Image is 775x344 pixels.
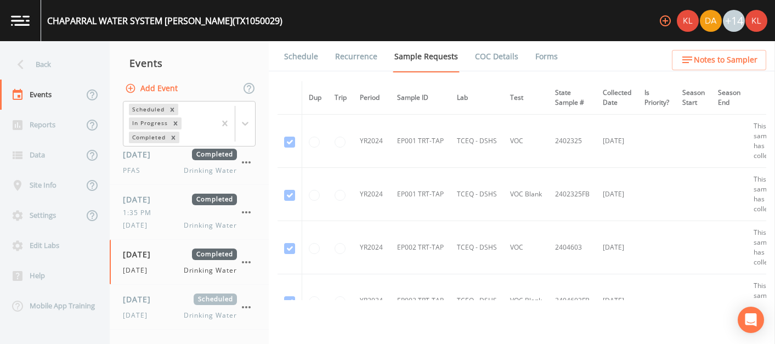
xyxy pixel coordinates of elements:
[450,81,504,115] th: Lab
[450,168,504,221] td: TCEQ - DSHS
[110,240,269,285] a: [DATE]Completed[DATE]Drinking Water
[123,208,158,218] span: 1:35 PM
[353,115,391,168] td: YR2024
[504,221,548,274] td: VOC
[167,132,179,143] div: Remove Completed
[699,10,722,32] div: David Weber
[166,104,178,115] div: Remove Scheduled
[548,168,596,221] td: 2402325FB
[504,274,548,328] td: VOC Blank
[391,81,450,115] th: Sample ID
[391,115,450,168] td: EP001 TRT-TAP
[333,41,379,72] a: Recurrence
[745,10,767,32] img: 9c4450d90d3b8045b2e5fa62e4f92659
[676,10,699,32] div: Kler Teran
[11,15,30,26] img: logo
[194,294,237,305] span: Scheduled
[123,194,159,205] span: [DATE]
[534,41,559,72] a: Forms
[596,115,638,168] td: [DATE]
[353,168,391,221] td: YR2024
[450,115,504,168] td: TCEQ - DSHS
[169,117,182,129] div: Remove In Progress
[123,166,147,176] span: PFAS
[723,10,745,32] div: +14
[302,81,329,115] th: Dup
[129,117,169,129] div: In Progress
[328,81,353,115] th: Trip
[110,185,269,240] a: [DATE]Completed1:35 PM[DATE]Drinking Water
[184,266,237,275] span: Drinking Water
[123,221,154,230] span: [DATE]
[596,274,638,328] td: [DATE]
[129,132,167,143] div: Completed
[548,81,596,115] th: State Sample #
[504,81,548,115] th: Test
[391,168,450,221] td: EP001 TRT-TAP
[192,194,237,205] span: Completed
[123,78,182,99] button: Add Event
[184,221,237,230] span: Drinking Water
[504,168,548,221] td: VOC Blank
[694,53,757,67] span: Notes to Sampler
[353,274,391,328] td: YR2024
[676,81,711,115] th: Season Start
[677,10,699,32] img: 9c4450d90d3b8045b2e5fa62e4f92659
[450,221,504,274] td: TCEQ - DSHS
[548,274,596,328] td: 2404603FB
[596,168,638,221] td: [DATE]
[700,10,722,32] img: a84961a0472e9debc750dd08a004988d
[192,149,237,160] span: Completed
[123,294,159,305] span: [DATE]
[548,221,596,274] td: 2404603
[391,221,450,274] td: EP002 TRT-TAP
[110,140,269,185] a: [DATE]CompletedPFASDrinking Water
[282,41,320,72] a: Schedule
[596,221,638,274] td: [DATE]
[184,311,237,320] span: Drinking Water
[353,81,391,115] th: Period
[738,307,764,333] div: Open Intercom Messenger
[123,266,154,275] span: [DATE]
[47,14,282,27] div: CHAPARRAL WATER SYSTEM [PERSON_NAME] (TX1050029)
[638,81,676,115] th: Is Priority?
[192,249,237,260] span: Completed
[473,41,520,72] a: COC Details
[596,81,638,115] th: Collected Date
[672,50,766,70] button: Notes to Sampler
[504,115,548,168] td: VOC
[110,285,269,330] a: [DATE]Scheduled[DATE]Drinking Water
[391,274,450,328] td: EP002 TRT-TAP
[184,166,237,176] span: Drinking Water
[123,149,159,160] span: [DATE]
[711,81,747,115] th: Season End
[129,104,166,115] div: Scheduled
[548,115,596,168] td: 2402325
[110,49,269,77] div: Events
[393,41,460,72] a: Sample Requests
[123,249,159,260] span: [DATE]
[450,274,504,328] td: TCEQ - DSHS
[353,221,391,274] td: YR2024
[123,311,154,320] span: [DATE]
